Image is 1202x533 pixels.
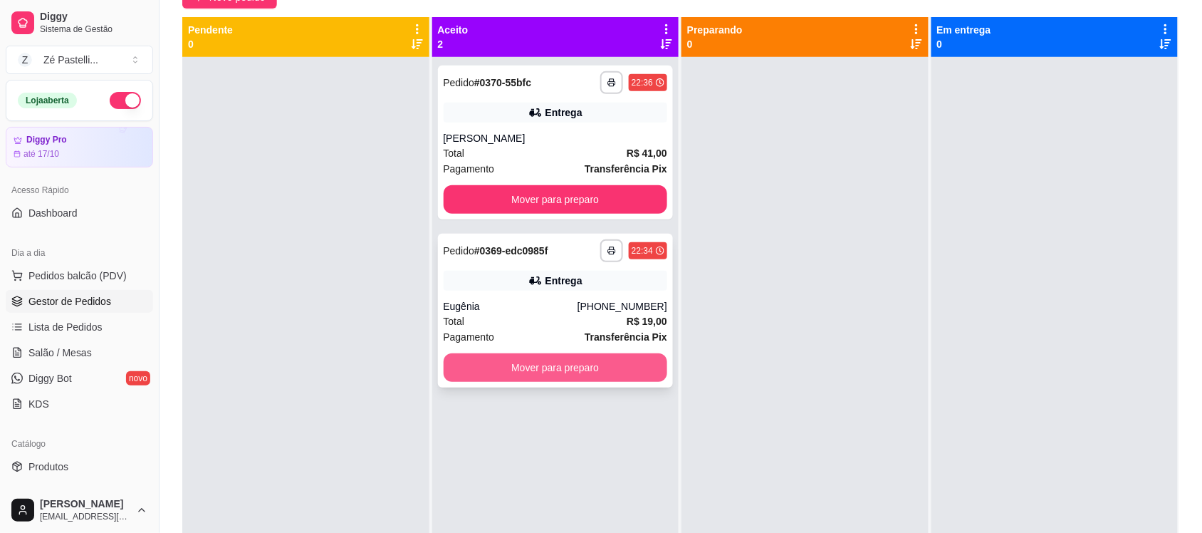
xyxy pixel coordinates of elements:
div: Zé Pastelli ... [43,53,98,67]
a: KDS [6,393,153,415]
span: Pedidos balcão (PDV) [28,269,127,283]
span: Lista de Pedidos [28,320,103,334]
a: Gestor de Pedidos [6,290,153,313]
strong: R$ 41,00 [627,148,667,159]
strong: Transferência Pix [585,331,667,343]
div: Dia a dia [6,242,153,264]
span: Pedido [444,77,475,88]
button: Alterar Status [110,92,141,109]
strong: Transferência Pix [585,163,667,175]
p: Pendente [188,23,233,37]
p: Preparando [687,23,743,37]
div: Entrega [545,105,582,120]
div: [PHONE_NUMBER] [578,299,667,314]
span: Total [444,314,465,329]
span: [EMAIL_ADDRESS][DOMAIN_NAME] [40,511,130,522]
button: Pedidos balcão (PDV) [6,264,153,287]
strong: R$ 19,00 [627,316,667,327]
span: Gestor de Pedidos [28,294,111,309]
span: Produtos [28,460,68,474]
p: Em entrega [937,23,991,37]
span: Total [444,145,465,161]
span: Diggy [40,11,147,24]
div: Loja aberta [18,93,77,108]
a: Dashboard [6,202,153,224]
a: Lista de Pedidos [6,316,153,338]
a: Complementos [6,481,153,504]
a: Produtos [6,455,153,478]
span: [PERSON_NAME] [40,498,130,511]
button: [PERSON_NAME][EMAIL_ADDRESS][DOMAIN_NAME] [6,493,153,527]
span: Z [18,53,32,67]
a: Diggy Proaté 17/10 [6,127,153,167]
button: Select a team [6,46,153,74]
p: Aceito [438,23,469,37]
div: Eugênia [444,299,578,314]
p: 0 [188,37,233,51]
span: Diggy Bot [28,371,72,385]
span: Pagamento [444,329,495,345]
div: Acesso Rápido [6,179,153,202]
div: [PERSON_NAME] [444,131,668,145]
a: Salão / Mesas [6,341,153,364]
p: 0 [687,37,743,51]
a: Diggy Botnovo [6,367,153,390]
div: 22:36 [632,77,653,88]
button: Mover para preparo [444,353,668,382]
div: 22:34 [632,245,653,257]
span: Complementos [28,485,95,500]
span: KDS [28,397,49,411]
span: Salão / Mesas [28,346,92,360]
p: 2 [438,37,469,51]
span: Pedido [444,245,475,257]
div: Catálogo [6,433,153,455]
strong: # 0370-55bfc [474,77,531,88]
div: Entrega [545,274,582,288]
span: Sistema de Gestão [40,24,147,35]
button: Mover para preparo [444,185,668,214]
article: até 17/10 [23,148,59,160]
span: Pagamento [444,161,495,177]
article: Diggy Pro [26,135,67,145]
strong: # 0369-edc0985f [474,245,548,257]
a: DiggySistema de Gestão [6,6,153,40]
p: 0 [937,37,991,51]
span: Dashboard [28,206,78,220]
